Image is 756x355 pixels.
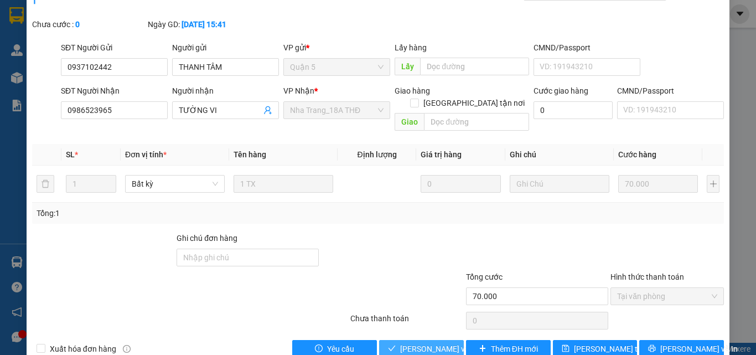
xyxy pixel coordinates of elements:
div: CMND/Passport [534,42,640,54]
span: exclamation-circle [315,344,323,353]
label: Ghi chú đơn hàng [177,234,237,243]
span: Nha Trang_18A THĐ [290,102,384,119]
input: VD: Bàn, Ghế [234,175,333,193]
div: Tổng: 1 [37,207,293,219]
input: Ghi chú đơn hàng [177,249,319,266]
span: [PERSON_NAME] và In [660,343,738,355]
span: printer [648,344,656,353]
div: SĐT Người Nhận [61,85,168,97]
span: VP Nhận [283,86,314,95]
div: SĐT Người Gửi [61,42,168,54]
span: Giao [395,113,424,131]
span: Lấy hàng [395,43,427,52]
span: [PERSON_NAME] và Giao hàng [400,343,506,355]
span: plus [479,344,486,353]
div: Người nhận [172,85,279,97]
span: user-add [263,106,272,115]
span: check [388,344,396,353]
div: Chưa thanh toán [349,312,465,332]
span: Tên hàng [234,150,266,159]
span: Thêm ĐH mới [491,343,538,355]
label: Cước giao hàng [534,86,588,95]
span: Quận 5 [290,59,384,75]
span: Giá trị hàng [421,150,462,159]
span: Tổng cước [466,272,503,281]
div: Chưa cước : [32,18,146,30]
span: Định lượng [357,150,396,159]
div: Ngày GD: [148,18,261,30]
span: Xuất hóa đơn hàng [45,343,121,355]
span: Yêu cầu [327,343,354,355]
span: save [562,344,569,353]
input: 0 [421,175,500,193]
label: Hình thức thanh toán [610,272,684,281]
input: 0 [618,175,698,193]
span: Lấy [395,58,420,75]
span: Bất kỳ [132,176,218,192]
span: Cước hàng [618,150,656,159]
span: Giao hàng [395,86,430,95]
div: VP gửi [283,42,390,54]
span: Đơn vị tính [125,150,167,159]
span: [PERSON_NAME] thay đổi [574,343,662,355]
button: plus [707,175,719,193]
input: Dọc đường [420,58,529,75]
span: Tại văn phòng [617,288,717,305]
input: Dọc đường [424,113,529,131]
span: info-circle [123,345,131,353]
span: [GEOGRAPHIC_DATA] tận nơi [419,97,529,109]
div: Người gửi [172,42,279,54]
div: CMND/Passport [617,85,724,97]
button: delete [37,175,54,193]
input: Cước giao hàng [534,101,613,119]
span: SL [66,150,75,159]
b: 0 [75,20,80,29]
input: Ghi Chú [510,175,609,193]
th: Ghi chú [505,144,614,166]
b: [DATE] 15:41 [182,20,226,29]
